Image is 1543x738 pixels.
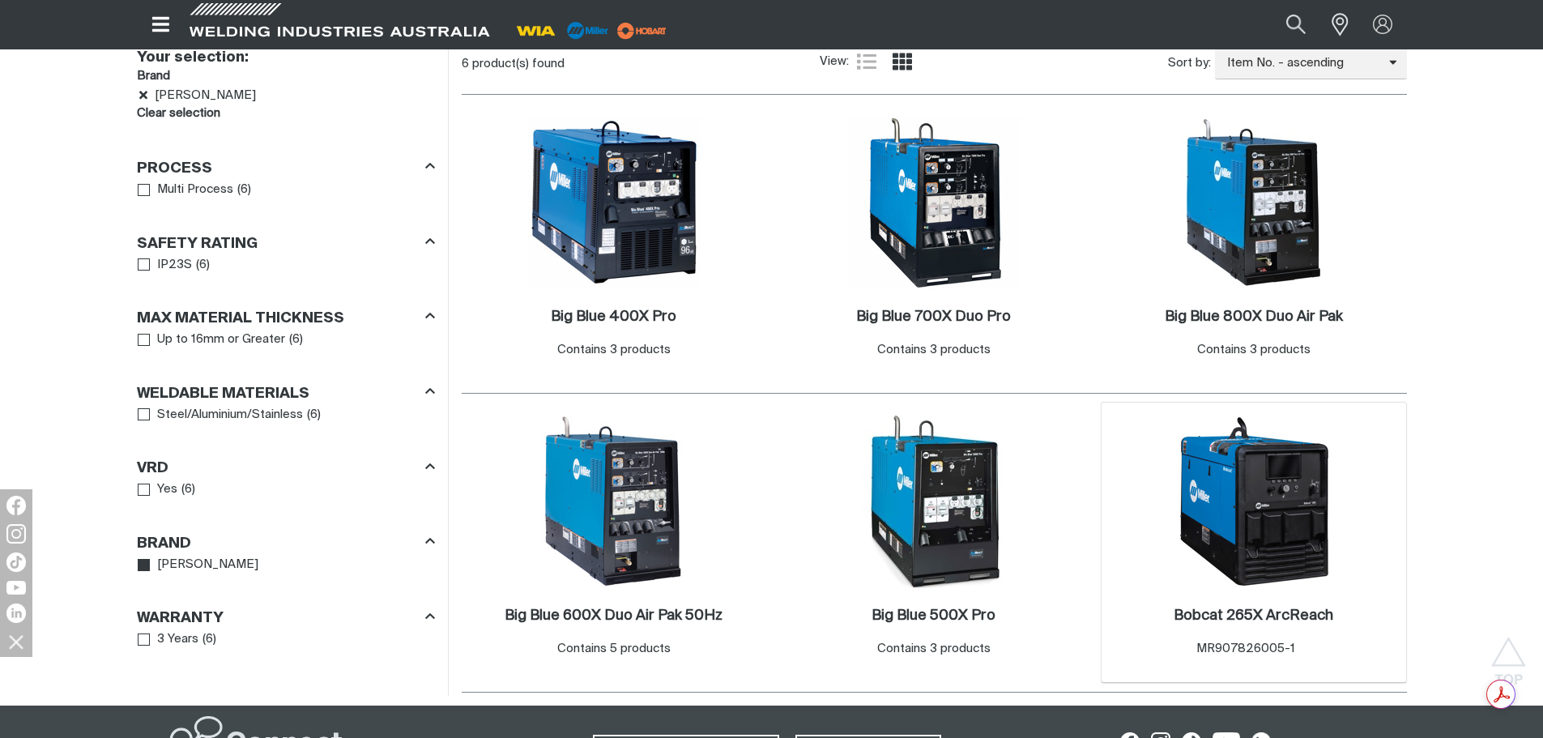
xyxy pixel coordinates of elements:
img: TikTok [6,552,26,572]
div: Warranty [137,607,435,629]
span: ( 6 ) [289,331,303,349]
div: Contains 3 products [877,341,991,360]
a: Yes [138,479,178,501]
h3: Max Material Thickness [137,309,344,328]
div: Safety Rating [137,232,435,254]
h3: Process [137,160,212,178]
a: IP23S [138,254,193,276]
img: Big Blue 400X Pro [527,116,701,289]
span: ( 6 ) [202,630,216,649]
img: LinkedIn [6,604,26,623]
span: MR907826005-1 [1196,642,1295,655]
h2: Big Blue 600X Duo Air Pak 50Hz [505,608,722,623]
h2: Big Blue 400X Pro [551,309,676,324]
ul: Safety Rating [138,254,434,276]
span: Yes [157,480,177,499]
a: Multi Process [138,179,234,201]
a: Big Blue 700X Duo Pro [856,308,1011,326]
img: Instagram [6,524,26,544]
ul: Max Material Thickness [138,329,434,351]
h3: Warranty [137,609,224,628]
div: Contains 3 products [1197,341,1311,360]
h2: Big Blue 500X Pro [872,608,995,623]
h2: Bobcat 265X ArcReach [1174,608,1333,623]
aside: Filters [137,43,435,651]
div: Contains 3 products [557,341,671,360]
span: [PERSON_NAME] [157,556,258,574]
a: Big Blue 400X Pro [551,308,676,326]
a: [PERSON_NAME] [138,554,259,576]
img: Bobcat 265X ArcReach [1167,415,1341,588]
ul: Process [138,179,434,201]
h3: Weldable Materials [137,385,309,403]
ul: Weldable Materials [138,404,434,426]
img: Facebook [6,496,26,515]
img: hide socials [2,628,30,655]
a: Big Blue 500X Pro [872,607,995,625]
h2: Big Blue 700X Duo Pro [856,309,1011,324]
ul: VRD [138,479,434,501]
div: 6 [462,56,821,72]
section: Product list controls [462,43,1407,84]
a: miller [612,24,671,36]
a: Clear filters selection [137,105,220,123]
span: Miller [155,87,256,104]
div: Process [137,156,435,178]
a: Bobcat 265X ArcReach [1174,607,1333,625]
button: Search products [1268,6,1323,43]
div: VRD [137,457,435,479]
span: Sort by: [1168,54,1211,73]
input: Product name or item number... [1247,6,1323,43]
a: Steel/Aluminium/Stainless [138,404,304,426]
img: miller [612,19,671,43]
span: ( 6 ) [237,181,251,199]
img: Big Blue 500X Pro [847,415,1021,588]
div: Contains 5 products [557,640,671,659]
span: ( 6 ) [307,406,321,424]
ul: Warranty [138,629,434,651]
div: Contains 3 products [877,640,991,659]
h2: Your selection: [137,49,428,67]
span: ( 6 ) [196,256,210,275]
h2: Big Blue 800X Duo Air Pak [1165,309,1343,324]
h3: Brand [137,67,435,86]
img: Big Blue 800X Duo Air Pak [1167,116,1341,289]
img: Big Blue 700X Duo Pro [847,116,1021,289]
h3: VRD [137,459,168,478]
span: Steel/Aluminium/Stainless [157,406,303,424]
div: Max Material Thickness [137,307,435,329]
h3: Safety Rating [137,235,258,254]
a: List view [857,52,876,71]
a: Big Blue 800X Duo Air Pak [1165,308,1343,326]
span: View: [820,53,849,71]
span: IP23S [157,256,192,275]
span: product(s) found [472,58,565,70]
li: Miller [137,86,435,105]
span: Multi Process [157,181,233,199]
a: Up to 16mm or Greater [138,329,286,351]
div: Weldable Materials [137,382,435,403]
div: Brand [137,531,435,553]
ul: Brand [138,554,434,576]
h3: Brand [137,535,191,553]
span: 3 Years [157,630,198,649]
img: YouTube [6,581,26,595]
span: Item No. - ascending [1215,54,1389,73]
span: ( 6 ) [181,480,195,499]
a: Big Blue 600X Duo Air Pak 50Hz [505,607,722,625]
button: Scroll to top [1490,637,1527,673]
img: Big Blue 600X Duo Air Pak 50Hz [527,415,701,588]
a: 3 Years [138,629,199,651]
span: Up to 16mm or Greater [157,331,285,349]
a: Remove Miller [138,89,150,101]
